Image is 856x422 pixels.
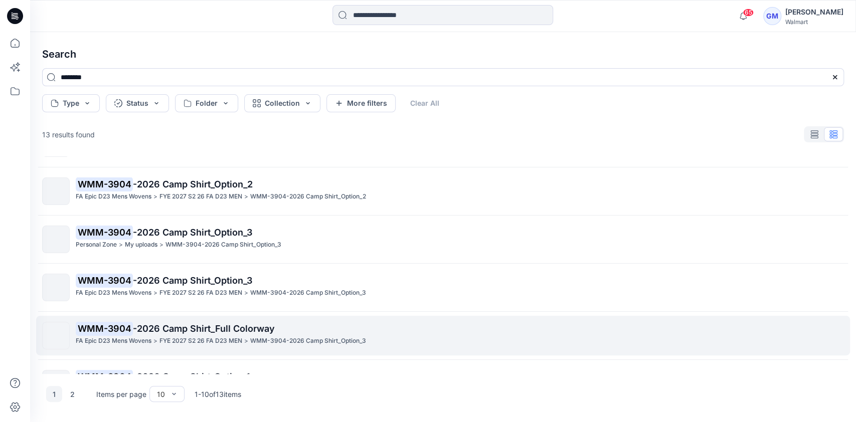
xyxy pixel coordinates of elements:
[64,386,80,402] button: 2
[36,268,850,307] a: WMM-3904-2026 Camp Shirt_Option_3FA Epic D23 Mens Wovens>FYE 2027 S2 26 FA D23 MEN>WMM-3904-2026 ...
[250,336,366,346] p: WMM-3904-2026 Camp Shirt_Option_3
[244,191,248,202] p: >
[244,288,248,298] p: >
[36,171,850,211] a: WMM-3904-2026 Camp Shirt_Option_2FA Epic D23 Mens Wovens>FYE 2027 S2 26 FA D23 MEN>WMM-3904-2026 ...
[76,321,133,335] mark: WMM-3904
[76,369,133,383] mark: WMM-3904
[157,389,165,399] div: 10
[36,220,850,259] a: WMM-3904-2026 Camp Shirt_Option_3Personal Zone>My uploads>WMM-3904-2026 Camp Shirt_Option_3
[326,94,396,112] button: More filters
[250,191,366,202] p: WMM-3904-2026 Camp Shirt_Option_2
[106,94,169,112] button: Status
[195,389,241,399] p: 1 - 10 of 13 items
[42,129,95,140] p: 13 results found
[42,94,100,112] button: Type
[36,364,850,403] a: WMM-3904-2026 Camp Shirt_Option_1Personal Zone>My uploads>WMM-3904-2026 Camp Shirt_Option_1
[34,40,852,68] h4: Search
[763,7,781,25] div: GM
[244,336,248,346] p: >
[743,9,754,17] span: 65
[76,273,133,287] mark: WMM-3904
[785,6,843,18] div: [PERSON_NAME]
[159,191,242,202] p: FYE 2027 S2 26 FA D23 MEN
[76,240,117,250] p: Personal Zone
[133,323,275,334] span: -2026 Camp Shirt_Full Colorway
[96,389,146,399] p: Items per page
[133,179,253,189] span: -2026 Camp Shirt_Option_2
[76,336,151,346] p: FA Epic D23 Mens Wovens
[119,240,123,250] p: >
[175,94,238,112] button: Folder
[165,240,281,250] p: WMM-3904-2026 Camp Shirt_Option_3
[76,177,133,191] mark: WMM-3904
[785,18,843,26] div: Walmart
[159,336,242,346] p: FYE 2027 S2 26 FA D23 MEN
[133,275,252,286] span: -2026 Camp Shirt_Option_3
[244,94,320,112] button: Collection
[159,288,242,298] p: FYE 2027 S2 26 FA D23 MEN
[76,191,151,202] p: FA Epic D23 Mens Wovens
[36,316,850,355] a: WMM-3904-2026 Camp Shirt_Full ColorwayFA Epic D23 Mens Wovens>FYE 2027 S2 26 FA D23 MEN>WMM-3904-...
[153,288,157,298] p: >
[133,371,250,382] span: -2026 Camp Shirt_Option_1
[250,288,366,298] p: WMM-3904-2026 Camp Shirt_Option_3
[76,225,133,239] mark: WMM-3904
[125,240,157,250] p: My uploads
[153,191,157,202] p: >
[76,288,151,298] p: FA Epic D23 Mens Wovens
[133,227,252,238] span: -2026 Camp Shirt_Option_3
[46,386,62,402] button: 1
[153,336,157,346] p: >
[159,240,163,250] p: >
